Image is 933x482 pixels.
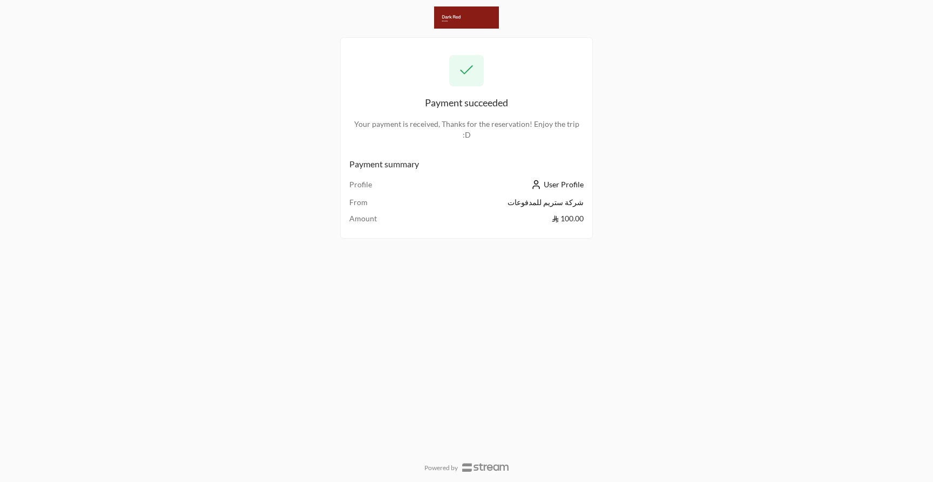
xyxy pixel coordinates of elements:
img: Company Logo [434,6,499,29]
td: From [349,197,411,213]
td: 100.00 [411,213,584,229]
span: User Profile [544,180,584,189]
div: Payment succeeded [349,95,584,110]
td: شركة ستريم للمدفوعات [411,197,584,213]
a: User Profile [529,180,584,189]
div: Your payment is received, Thanks for the reservation! Enjoy the trip :D [349,119,584,140]
h2: Payment summary [349,158,584,171]
td: Profile [349,179,411,197]
td: Amount [349,213,411,229]
p: Powered by [424,464,458,472]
